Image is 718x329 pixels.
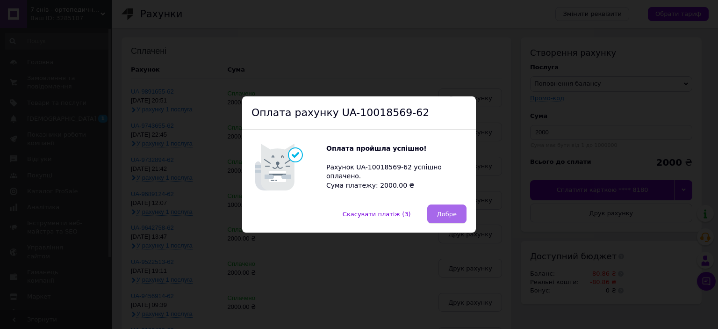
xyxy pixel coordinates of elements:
div: Рахунок UA-10018569-62 успішно оплачено. Сума платежу: 2000.00 ₴ [326,144,467,190]
span: Добре [437,211,457,218]
div: Оплата рахунку UA-10018569-62 [242,96,476,130]
img: Котик говорить Оплата пройшла успішно! [251,139,326,195]
b: Оплата пройшла успішно! [326,145,427,152]
button: Добре [427,205,467,223]
span: Скасувати платіж (3) [343,211,411,218]
button: Скасувати платіж (3) [333,205,421,223]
